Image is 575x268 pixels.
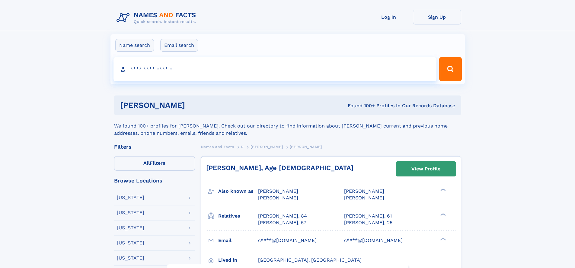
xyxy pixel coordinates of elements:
[344,195,384,201] span: [PERSON_NAME]
[218,211,258,221] h3: Relatives
[120,102,267,109] h1: [PERSON_NAME]
[114,10,201,26] img: Logo Names and Facts
[258,219,306,226] a: [PERSON_NAME], 57
[258,188,298,194] span: [PERSON_NAME]
[251,143,283,150] a: [PERSON_NAME]
[258,195,298,201] span: [PERSON_NAME]
[251,145,283,149] span: [PERSON_NAME]
[143,160,150,166] span: All
[396,162,456,176] a: View Profile
[201,143,234,150] a: Names and Facts
[258,257,362,263] span: [GEOGRAPHIC_DATA], [GEOGRAPHIC_DATA]
[344,219,392,226] a: [PERSON_NAME], 25
[218,255,258,265] h3: Lived in
[413,10,461,24] a: Sign Up
[241,143,244,150] a: D
[218,235,258,246] h3: Email
[365,10,413,24] a: Log In
[241,145,244,149] span: D
[218,186,258,196] h3: Also known as
[439,57,462,81] button: Search Button
[114,144,195,150] div: Filters
[117,210,144,215] div: [US_STATE]
[266,102,455,109] div: Found 100+ Profiles In Our Records Database
[439,212,446,216] div: ❯
[411,162,440,176] div: View Profile
[439,237,446,241] div: ❯
[114,115,461,137] div: We found 100+ profiles for [PERSON_NAME]. Check out our directory to find information about [PERS...
[114,156,195,171] label: Filters
[344,213,392,219] a: [PERSON_NAME], 61
[114,178,195,183] div: Browse Locations
[117,195,144,200] div: [US_STATE]
[206,164,353,172] a: [PERSON_NAME], Age [DEMOGRAPHIC_DATA]
[115,39,154,52] label: Name search
[290,145,322,149] span: [PERSON_NAME]
[113,57,437,81] input: search input
[117,225,144,230] div: [US_STATE]
[258,213,307,219] a: [PERSON_NAME], 84
[117,256,144,260] div: [US_STATE]
[160,39,198,52] label: Email search
[439,188,446,192] div: ❯
[344,188,384,194] span: [PERSON_NAME]
[117,241,144,245] div: [US_STATE]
